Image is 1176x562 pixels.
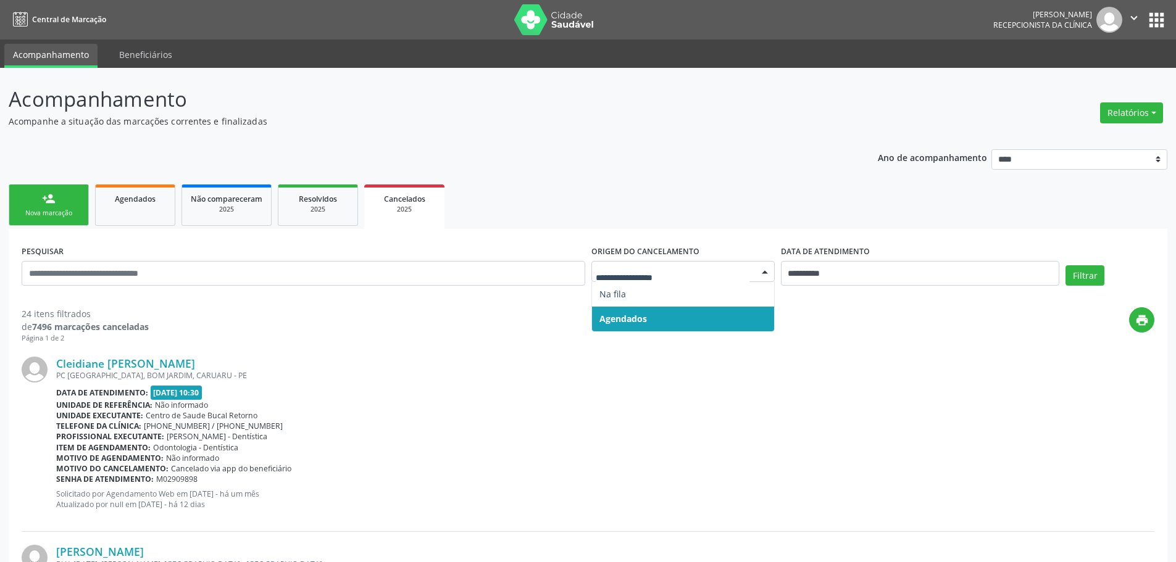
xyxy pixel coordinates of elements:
img: img [1096,7,1122,33]
b: Data de atendimento: [56,387,148,398]
span: M02909898 [156,474,198,484]
span: [PERSON_NAME] - Dentística [167,431,267,442]
p: Acompanhe a situação das marcações correntes e finalizadas [9,115,820,128]
div: de [22,320,149,333]
span: Não informado [166,453,219,463]
div: PC [GEOGRAPHIC_DATA], BOM JARDIM, CARUARU - PE [56,370,1154,381]
b: Telefone da clínica: [56,421,141,431]
i: print [1135,313,1149,327]
a: [PERSON_NAME] [56,545,144,558]
span: Central de Marcação [32,14,106,25]
span: [DATE] 10:30 [151,386,202,400]
div: Nova marcação [18,209,80,218]
b: Item de agendamento: [56,442,151,453]
a: Cleidiane [PERSON_NAME] [56,357,195,370]
div: 2025 [287,205,349,214]
span: Agendados [599,313,647,324]
label: Origem do cancelamento [591,242,699,261]
span: Não compareceram [191,194,262,204]
button: Relatórios [1100,102,1163,123]
div: 2025 [373,205,436,214]
span: Centro de Saude Bucal Retorno [146,410,257,421]
button: print [1129,307,1154,333]
i:  [1127,11,1141,25]
p: Solicitado por Agendamento Web em [DATE] - há um mês Atualizado por null em [DATE] - há 12 dias [56,489,1154,510]
span: [PHONE_NUMBER] / [PHONE_NUMBER] [144,421,283,431]
span: Odontologia - Dentística [153,442,238,453]
button: apps [1146,9,1167,31]
a: Acompanhamento [4,44,98,68]
button:  [1122,7,1146,33]
div: 24 itens filtrados [22,307,149,320]
b: Motivo do cancelamento: [56,463,169,474]
img: img [22,357,48,382]
p: Acompanhamento [9,84,820,115]
span: Cancelados [384,194,425,204]
a: Central de Marcação [9,9,106,30]
b: Unidade executante: [56,410,143,421]
span: Cancelado via app do beneficiário [171,463,291,474]
label: PESQUISAR [22,242,64,261]
span: Agendados [115,194,156,204]
div: person_add [42,192,56,205]
span: Recepcionista da clínica [993,20,1092,30]
span: Na fila [599,288,626,300]
div: [PERSON_NAME] [993,9,1092,20]
a: Beneficiários [111,44,181,65]
div: 2025 [191,205,262,214]
div: Página 1 de 2 [22,333,149,344]
b: Unidade de referência: [56,400,152,410]
label: DATA DE ATENDIMENTO [781,242,870,261]
p: Ano de acompanhamento [878,149,987,165]
b: Senha de atendimento: [56,474,154,484]
span: Não informado [155,400,208,410]
button: Filtrar [1065,265,1104,286]
strong: 7496 marcações canceladas [32,321,149,333]
b: Motivo de agendamento: [56,453,164,463]
span: Resolvidos [299,194,337,204]
b: Profissional executante: [56,431,164,442]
